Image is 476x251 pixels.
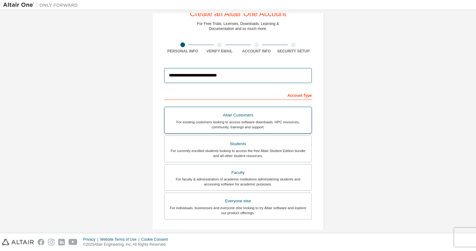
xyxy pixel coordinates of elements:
[38,239,44,245] img: facebook.svg
[3,2,81,8] img: Altair One
[83,237,100,242] div: Privacy
[2,239,34,245] img: altair_logo.svg
[168,177,308,187] div: For faculty & administrators of academic institutions administering students and accessing softwa...
[164,49,201,54] div: Personal Info
[164,90,312,100] div: Account Type
[201,49,238,54] div: Verify Email
[168,205,308,215] div: For individuals, businesses and everyone else looking to try Altair software and explore our prod...
[168,148,308,158] div: For currently enrolled students looking to access the free Altair Student Edition bundle and all ...
[275,49,312,54] div: Security Setup
[58,239,65,245] img: linkedin.svg
[238,49,275,54] div: Account Info
[197,21,279,31] div: For Free Trials, Licenses, Downloads, Learning & Documentation and so much more.
[168,111,308,120] div: Altair Customers
[83,242,172,247] p: © 2025 Altair Engineering, Inc. All Rights Reserved.
[168,120,308,130] div: For existing customers looking to access software downloads, HPC resources, community, trainings ...
[190,10,286,17] div: Create an Altair One Account
[100,237,141,242] div: Website Terms of Use
[168,168,308,177] div: Faculty
[164,229,312,239] div: Your Profile
[168,140,308,148] div: Students
[141,237,171,242] div: Cookie Consent
[168,197,308,205] div: Everyone else
[69,239,78,245] img: youtube.svg
[48,239,55,245] img: instagram.svg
